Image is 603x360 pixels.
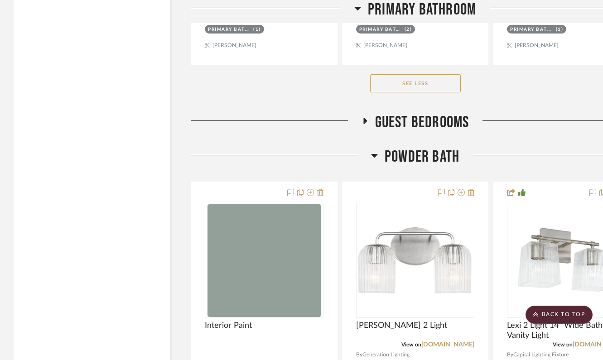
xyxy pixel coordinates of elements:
span: Powder Bath [385,147,459,167]
div: (1) [253,26,261,33]
span: Capital Lighting Fixture [513,350,569,359]
button: See Less [370,74,461,92]
span: Generation Lighting [362,350,410,359]
div: Primary Bathroom [359,26,402,33]
div: (2) [405,26,412,33]
div: Primary Bathroom [510,26,553,33]
img: Interior Paint [207,204,321,317]
span: By [356,350,362,359]
span: [PERSON_NAME] 2 Light [356,321,447,331]
span: View on [553,342,573,347]
span: Guest Bedrooms [375,113,469,132]
span: Interior Paint [205,321,252,331]
span: By [507,350,513,359]
span: View on [401,342,421,347]
div: Primary Bathroom [208,26,251,33]
div: (1) [556,26,564,33]
a: [DOMAIN_NAME] [421,341,474,348]
img: Eisele 2 Light [358,204,472,317]
scroll-to-top-button: BACK TO TOP [526,306,593,324]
